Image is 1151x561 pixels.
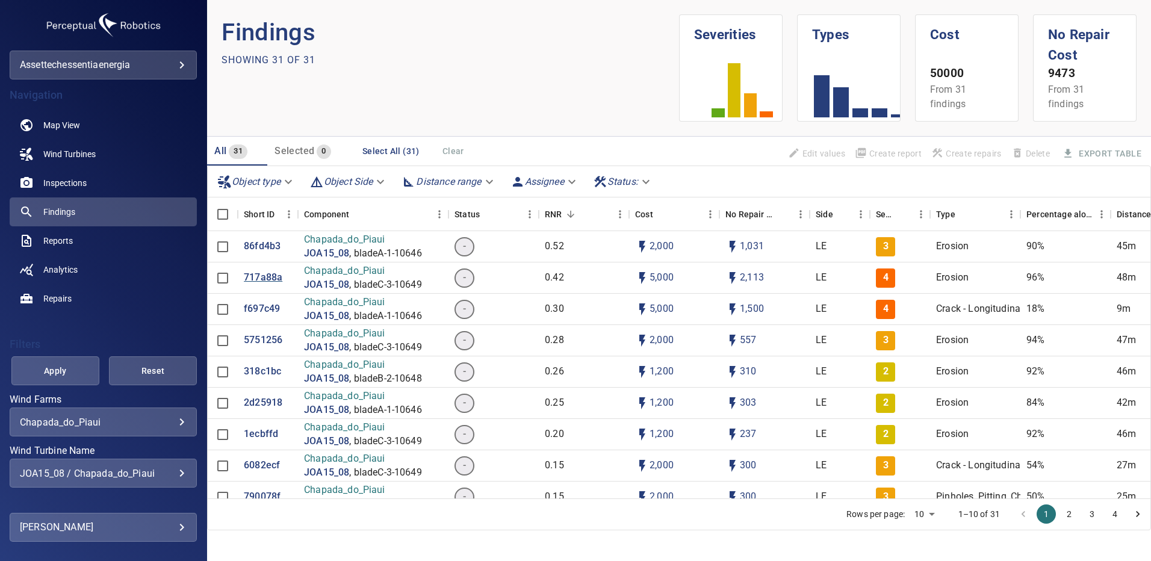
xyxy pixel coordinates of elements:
svg: Auto cost [635,365,650,379]
p: 1,200 [650,365,674,379]
p: 27m [1117,459,1136,473]
h4: Navigation [10,89,197,101]
p: 5,000 [650,271,674,285]
span: - [456,396,473,410]
a: 318c1bc [244,365,281,379]
button: Sort [653,206,670,223]
p: 0.52 [545,240,564,253]
p: 1ecbffd [244,427,278,441]
label: Wind Turbine Name [10,446,197,456]
a: 2d25918 [244,396,282,410]
p: 790078f [244,490,281,504]
span: - [456,302,473,316]
svg: Auto cost [635,459,650,473]
p: 5,000 [650,302,674,316]
div: Object Side [305,171,392,192]
p: JOA15_08 [304,466,349,480]
p: Erosion [936,427,969,441]
p: , bladeA-1-10646 [349,497,421,511]
p: , bladeA-1-10646 [349,247,421,261]
a: map noActive [10,111,197,140]
p: 4 [883,302,889,316]
p: Erosion [936,365,969,379]
p: , bladeB-2-10648 [349,372,421,386]
a: windturbines noActive [10,140,197,169]
p: 3 [883,240,889,253]
a: f697c49 [244,302,280,316]
span: 31 [229,144,247,158]
p: Chapada_do_Piaui [304,264,422,278]
button: Go to next page [1128,504,1147,524]
div: Percentage along [1020,197,1111,231]
button: Go to page 4 [1105,504,1125,524]
p: 50000 [930,65,1004,82]
p: 3 [883,333,889,347]
a: JOA15_08 [304,341,349,355]
p: , bladeA-1-10646 [349,309,421,323]
p: 1,200 [650,427,674,441]
p: JOA15_08 [304,403,349,417]
p: Erosion [936,240,969,253]
div: Object type [213,171,300,192]
p: 90% [1026,240,1044,253]
p: 92% [1026,427,1044,441]
p: 1,500 [740,302,764,316]
p: LE [816,240,827,253]
span: Findings that are included in repair orders can not be deleted [1007,143,1055,164]
p: 50% [1026,490,1044,504]
svg: Auto impact [725,333,740,348]
span: - [456,365,473,379]
a: JOA15_08 [304,435,349,448]
p: Chapada_do_Piaui [304,421,422,435]
p: 4 [883,271,889,285]
p: 84% [1026,396,1044,410]
p: 2,000 [650,490,674,504]
p: 1,031 [740,240,764,253]
a: 717a88a [244,271,282,285]
p: 0.15 [545,459,564,473]
a: 6082ecf [244,459,280,473]
a: JOA15_08 [304,278,349,292]
p: 18% [1026,302,1044,316]
h1: Cost [930,15,1004,45]
p: 0.15 [545,490,564,504]
span: Map View [43,119,80,131]
div: Severity [876,197,895,231]
span: Wind Turbines [43,148,96,160]
p: , bladeC-3-10649 [349,278,421,292]
button: Menu [280,205,298,223]
div: Status [448,197,539,231]
nav: pagination navigation [1012,504,1149,524]
h1: Severities [694,15,768,45]
a: 5751256 [244,333,282,347]
em: Distance range [416,176,481,187]
p: 310 [740,365,756,379]
p: Chapada_do_Piaui [304,452,422,466]
em: Assignee [525,176,564,187]
span: Selected [275,145,314,157]
p: 42m [1117,396,1136,410]
svg: Auto impact [725,459,740,473]
a: repairs noActive [10,284,197,313]
p: Erosion [936,271,969,285]
span: Inspections [43,177,87,189]
svg: Auto impact [725,490,740,504]
p: 86fd4b3 [244,240,281,253]
a: JOA15_08 [304,309,349,323]
div: RNR [539,197,629,231]
p: 1–10 of 31 [958,508,1001,520]
span: Analytics [43,264,78,276]
span: Reset [124,364,182,379]
p: 303 [740,396,756,410]
span: Repairs [43,293,72,305]
p: 300 [740,459,756,473]
p: Chapada_do_Piaui [304,233,422,247]
p: 3 [883,490,889,504]
a: reports noActive [10,226,197,255]
p: LE [816,490,827,504]
svg: Auto impact [725,396,740,411]
span: - [456,333,473,347]
button: Menu [852,205,870,223]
